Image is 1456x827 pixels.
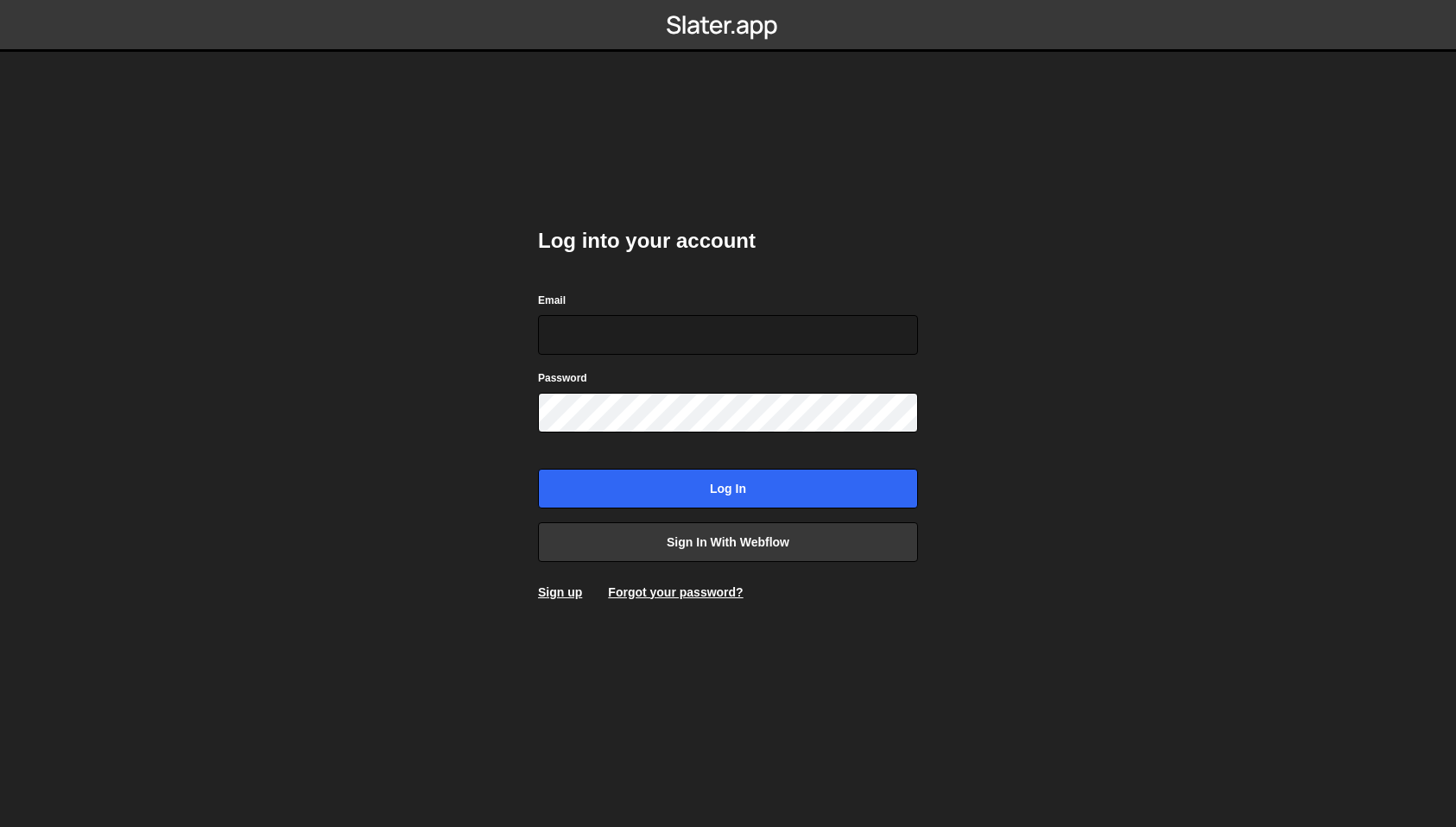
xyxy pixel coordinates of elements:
[538,227,918,255] h2: Log into your account
[608,585,743,599] a: Forgot your password?
[538,522,918,562] a: Sign in with Webflow
[538,292,566,309] label: Email
[538,369,587,387] label: Password
[538,469,918,508] input: Log in
[538,585,582,599] a: Sign up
